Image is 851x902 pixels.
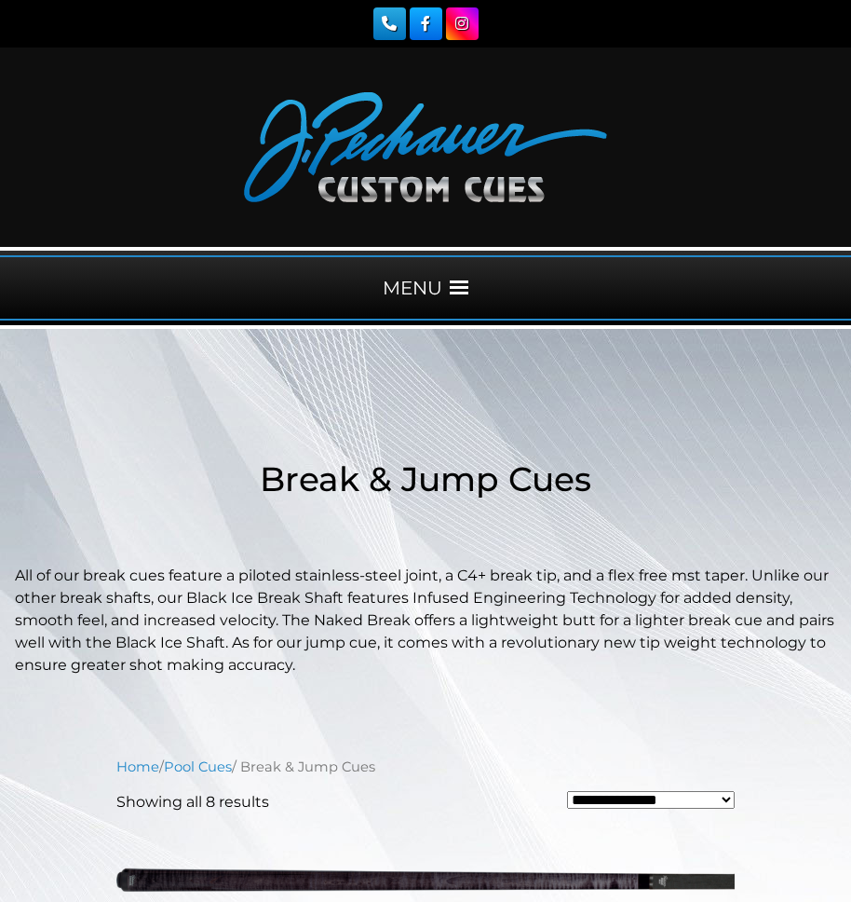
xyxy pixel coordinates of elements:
[116,758,159,775] a: Home
[164,758,232,775] a: Pool Cues
[15,565,836,676] p: All of our break cues feature a piloted stainless-steel joint, a C4+ break tip, and a flex free m...
[116,791,269,813] p: Showing all 8 results
[244,92,607,202] img: Pechauer Custom Cues
[260,458,591,499] span: Break & Jump Cues
[567,791,735,809] select: Shop order
[116,757,735,777] nav: Breadcrumb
